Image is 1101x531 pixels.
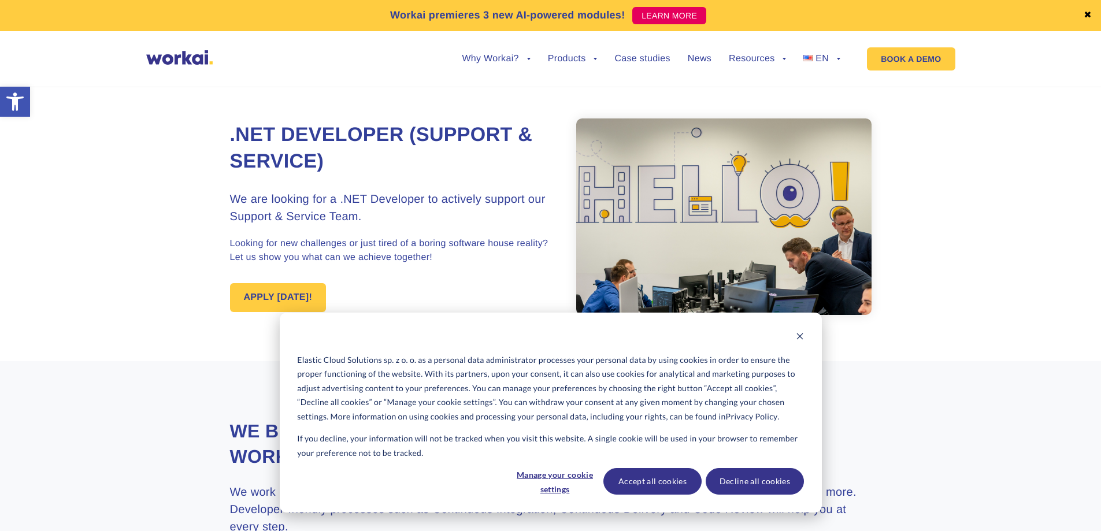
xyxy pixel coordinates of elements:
a: Case studies [614,54,670,64]
span: EN [815,54,829,64]
p: Elastic Cloud Solutions sp. z o. o. as a personal data administrator processes your personal data... [297,353,803,424]
a: Products [548,54,598,64]
p: Workai premieres 3 new AI-powered modules! [390,8,625,23]
h2: We build innovative digital products for the modern workplace in the Cloud, and we need your help. [230,419,872,469]
a: Privacy Policy [726,410,778,424]
button: Decline all cookies [706,468,804,495]
a: Why Workai? [462,54,530,64]
a: Resources [729,54,786,64]
div: Cookie banner [280,313,822,513]
p: If you decline, your information will not be tracked when you visit this website. A single cookie... [297,432,803,460]
h3: We are looking for a .NET Developer to actively support our Support & Service Team. [230,191,551,225]
button: Manage your cookie settings [510,468,599,495]
h1: .NET Developer (Support & Service) [230,122,551,175]
a: BOOK A DEMO [867,47,955,70]
p: Looking for new challenges or just tired of a boring software house reality? Let us show you what... [230,237,551,265]
a: APPLY [DATE]! [230,283,327,312]
button: Dismiss cookie banner [796,331,804,345]
a: News [688,54,711,64]
button: Accept all cookies [603,468,702,495]
a: LEARN MORE [632,7,706,24]
a: ✖ [1084,11,1092,20]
